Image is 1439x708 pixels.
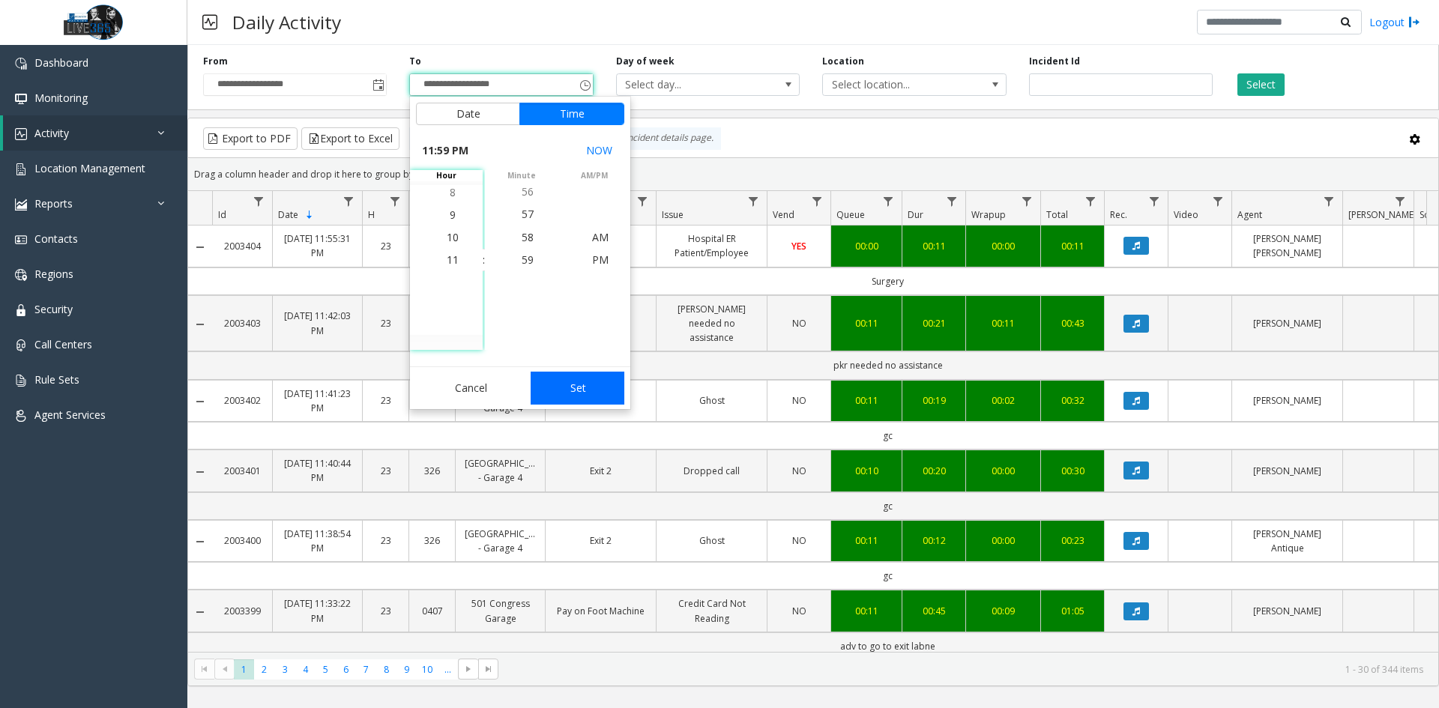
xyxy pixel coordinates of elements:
a: Dropped call [666,464,758,478]
a: 00:11 [840,604,893,618]
span: 11 [447,252,459,267]
span: NO [792,394,806,407]
a: Total Filter Menu [1081,191,1101,211]
a: H Filter Menu [385,191,405,211]
a: [PERSON_NAME] [1241,316,1333,330]
a: [GEOGRAPHIC_DATA] - Garage 4 [465,527,536,555]
a: 00:32 [1050,393,1095,408]
a: 2003402 [221,393,263,408]
img: 'icon' [15,163,27,175]
span: H [368,208,375,221]
img: 'icon' [15,269,27,281]
a: 00:21 [911,316,956,330]
div: 00:11 [840,316,893,330]
span: Page 4 [295,659,316,680]
div: 01:05 [1050,604,1095,618]
a: 00:30 [1050,464,1095,478]
a: Collapse Details [188,318,212,330]
span: minute [485,170,558,181]
span: Agent [1237,208,1262,221]
span: Location Management [34,161,145,175]
a: 2003404 [221,239,263,253]
a: 00:11 [840,533,893,548]
label: From [203,55,228,68]
a: 00:00 [840,239,893,253]
button: Time tab [519,103,624,125]
span: Queue [836,208,865,221]
img: 'icon' [15,199,27,211]
a: 00:00 [975,464,1031,478]
a: NO [776,604,821,618]
span: Toggle popup [576,74,593,95]
span: Issue [662,208,684,221]
a: 326 [418,464,446,478]
span: hour [410,170,483,181]
a: [DATE] 11:38:54 PM [282,527,353,555]
a: Parker Filter Menu [1390,191,1411,211]
span: Rule Sets [34,372,79,387]
img: logout [1408,14,1420,30]
div: Data table [188,191,1438,652]
a: 23 [372,239,399,253]
img: 'icon' [15,234,27,246]
span: Security [34,302,73,316]
span: Page 9 [396,659,417,680]
span: Reports [34,196,73,211]
span: Page 10 [417,659,438,680]
a: Agent Filter Menu [1319,191,1339,211]
a: [DATE] 11:55:31 PM [282,232,353,260]
img: 'icon' [15,304,27,316]
span: Page 3 [275,659,295,680]
a: Issue Filter Menu [743,191,764,211]
span: 9 [450,208,456,222]
a: 00:11 [840,393,893,408]
span: Page 5 [316,659,336,680]
a: [GEOGRAPHIC_DATA] - Garage 4 [465,456,536,485]
a: 2003400 [221,533,263,548]
span: Agent Services [34,408,106,422]
img: 'icon' [15,375,27,387]
img: 'icon' [15,410,27,422]
a: 2003403 [221,316,263,330]
a: 00:10 [840,464,893,478]
a: 00:45 [911,604,956,618]
span: Go to the last page [483,663,495,675]
span: Page 6 [336,659,356,680]
span: Contacts [34,232,78,246]
span: NO [792,465,806,477]
a: Queue Filter Menu [878,191,899,211]
label: Incident Id [1029,55,1080,68]
a: Activity [3,115,187,151]
a: [PERSON_NAME] [PERSON_NAME] [1241,232,1333,260]
span: Go to the next page [458,659,478,680]
span: Regions [34,267,73,281]
a: 00:11 [1050,239,1095,253]
label: To [409,55,421,68]
a: 00:00 [975,533,1031,548]
img: 'icon' [15,339,27,351]
a: 2003401 [221,464,263,478]
a: 00:12 [911,533,956,548]
a: Vend Filter Menu [807,191,827,211]
a: Ghost [666,393,758,408]
span: Call Centers [34,337,92,351]
a: 00:00 [975,239,1031,253]
span: Dashboard [34,55,88,70]
a: Exit 2 [555,464,647,478]
a: 23 [372,533,399,548]
span: Page 2 [254,659,274,680]
span: YES [791,240,806,252]
button: Select now [580,137,618,164]
a: 2003399 [221,604,263,618]
a: [PERSON_NAME] Antique [1241,527,1333,555]
span: 59 [522,252,534,267]
a: NO [776,316,821,330]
